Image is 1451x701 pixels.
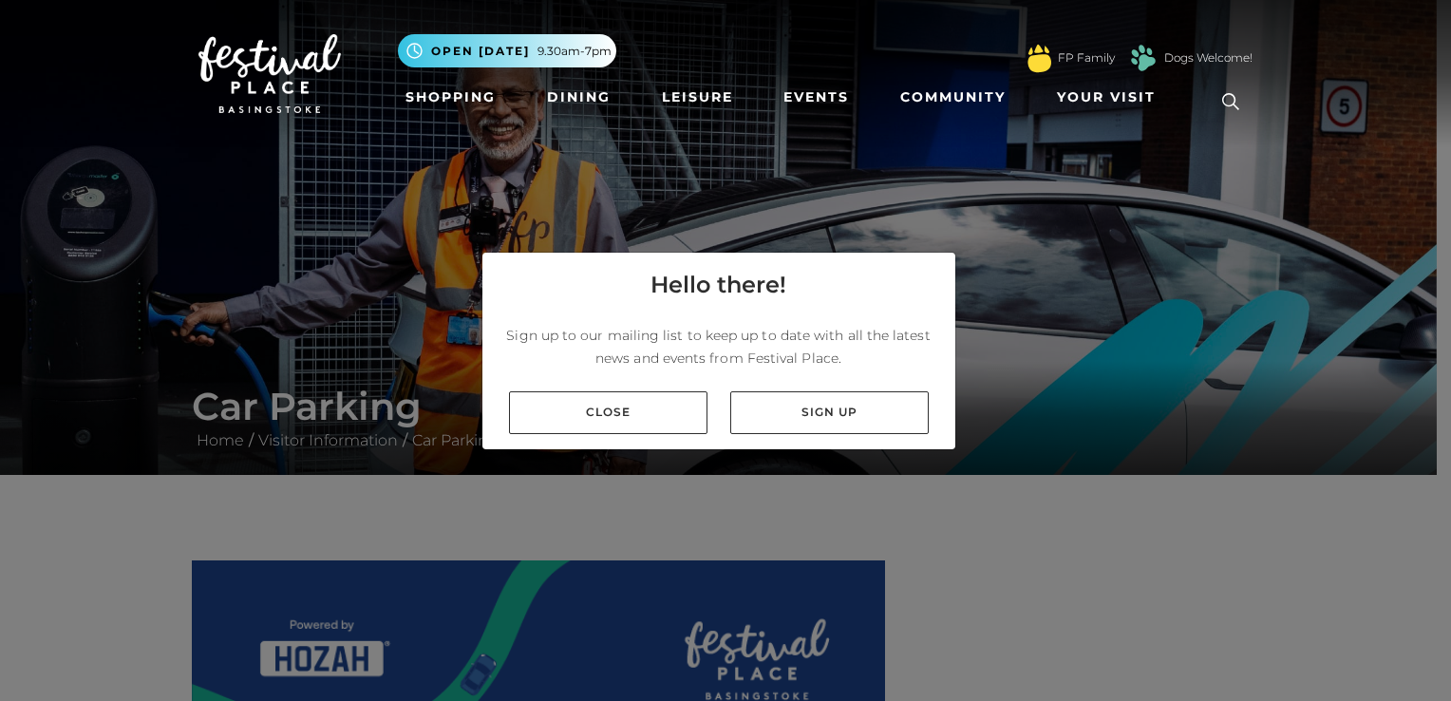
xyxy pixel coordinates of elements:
[776,80,857,115] a: Events
[650,268,786,302] h4: Hello there!
[1058,49,1115,66] a: FP Family
[730,391,929,434] a: Sign up
[431,43,530,60] span: Open [DATE]
[398,80,503,115] a: Shopping
[1164,49,1253,66] a: Dogs Welcome!
[893,80,1013,115] a: Community
[539,80,618,115] a: Dining
[1049,80,1173,115] a: Your Visit
[654,80,741,115] a: Leisure
[398,34,616,67] button: Open [DATE] 9.30am-7pm
[498,324,940,369] p: Sign up to our mailing list to keep up to date with all the latest news and events from Festival ...
[509,391,707,434] a: Close
[198,34,341,114] img: Festival Place Logo
[1057,87,1156,107] span: Your Visit
[537,43,612,60] span: 9.30am-7pm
